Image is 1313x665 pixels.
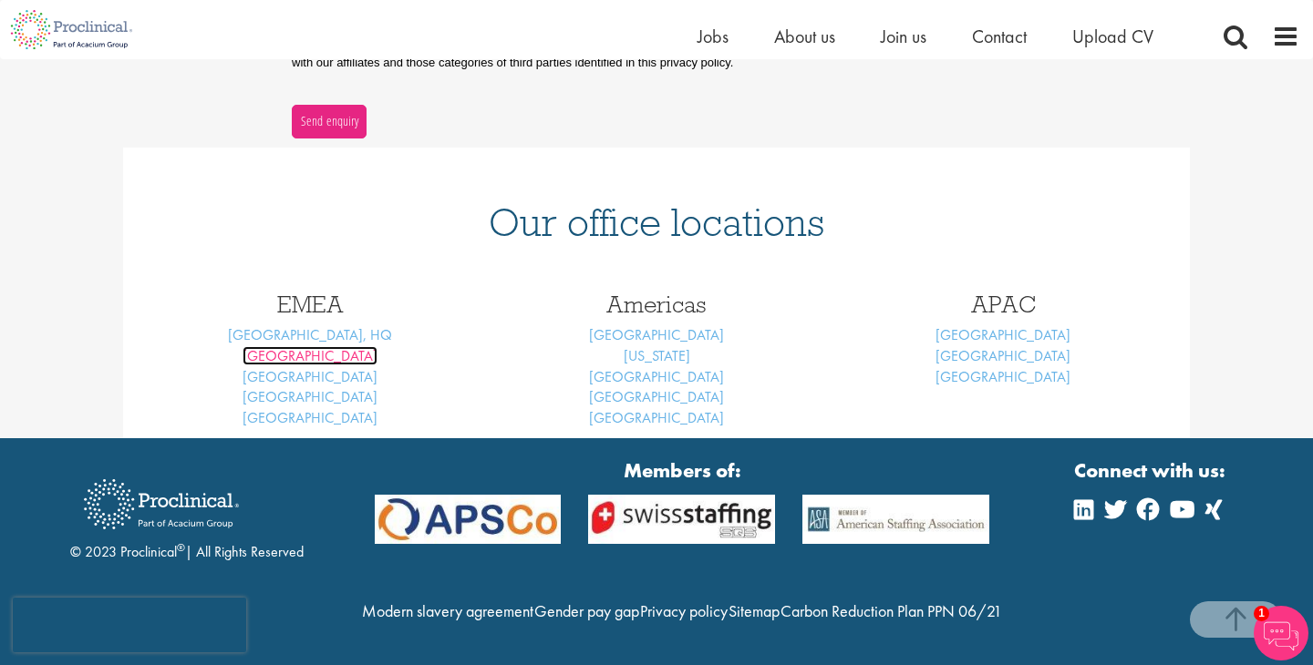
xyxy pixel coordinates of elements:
[361,495,575,544] img: APSCo
[300,111,359,131] span: Send enquiry
[936,325,1070,344] a: [GEOGRAPHIC_DATA]
[150,292,470,316] h3: EMEA
[574,495,789,544] img: APSCo
[1254,606,1269,621] span: 1
[70,466,253,542] img: Proclinical Recruitment
[789,495,1003,544] img: APSCo
[1072,25,1153,48] a: Upload CV
[936,346,1070,365] a: [GEOGRAPHIC_DATA]
[698,25,729,48] a: Jobs
[589,367,724,386] a: [GEOGRAPHIC_DATA]
[843,292,1163,316] h3: APAC
[70,465,304,563] div: © 2023 Proclinical | All Rights Reserved
[375,456,990,485] strong: Members of:
[774,25,835,48] a: About us
[243,408,377,427] a: [GEOGRAPHIC_DATA]
[972,25,1027,48] a: Contact
[292,105,367,138] button: Send enquiry
[228,325,392,344] a: [GEOGRAPHIC_DATA], HQ
[243,346,377,365] a: [GEOGRAPHIC_DATA]
[534,600,639,621] a: Gender pay gap
[13,598,246,652] iframe: reCAPTCHA
[177,540,185,555] sup: ®
[150,202,1163,242] h1: Our office locations
[243,387,377,406] a: [GEOGRAPHIC_DATA]
[589,387,724,406] a: [GEOGRAPHIC_DATA]
[243,367,377,386] a: [GEOGRAPHIC_DATA]
[881,25,926,48] a: Join us
[624,346,690,365] a: [US_STATE]
[362,600,533,621] a: Modern slavery agreement
[781,600,1002,621] a: Carbon Reduction Plan PPN 06/21
[640,600,728,621] a: Privacy policy
[589,408,724,427] a: [GEOGRAPHIC_DATA]
[1254,606,1308,660] img: Chatbot
[589,325,724,344] a: [GEOGRAPHIC_DATA]
[729,600,780,621] a: Sitemap
[497,292,816,316] h3: Americas
[936,367,1070,386] a: [GEOGRAPHIC_DATA]
[1074,456,1229,485] strong: Connect with us:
